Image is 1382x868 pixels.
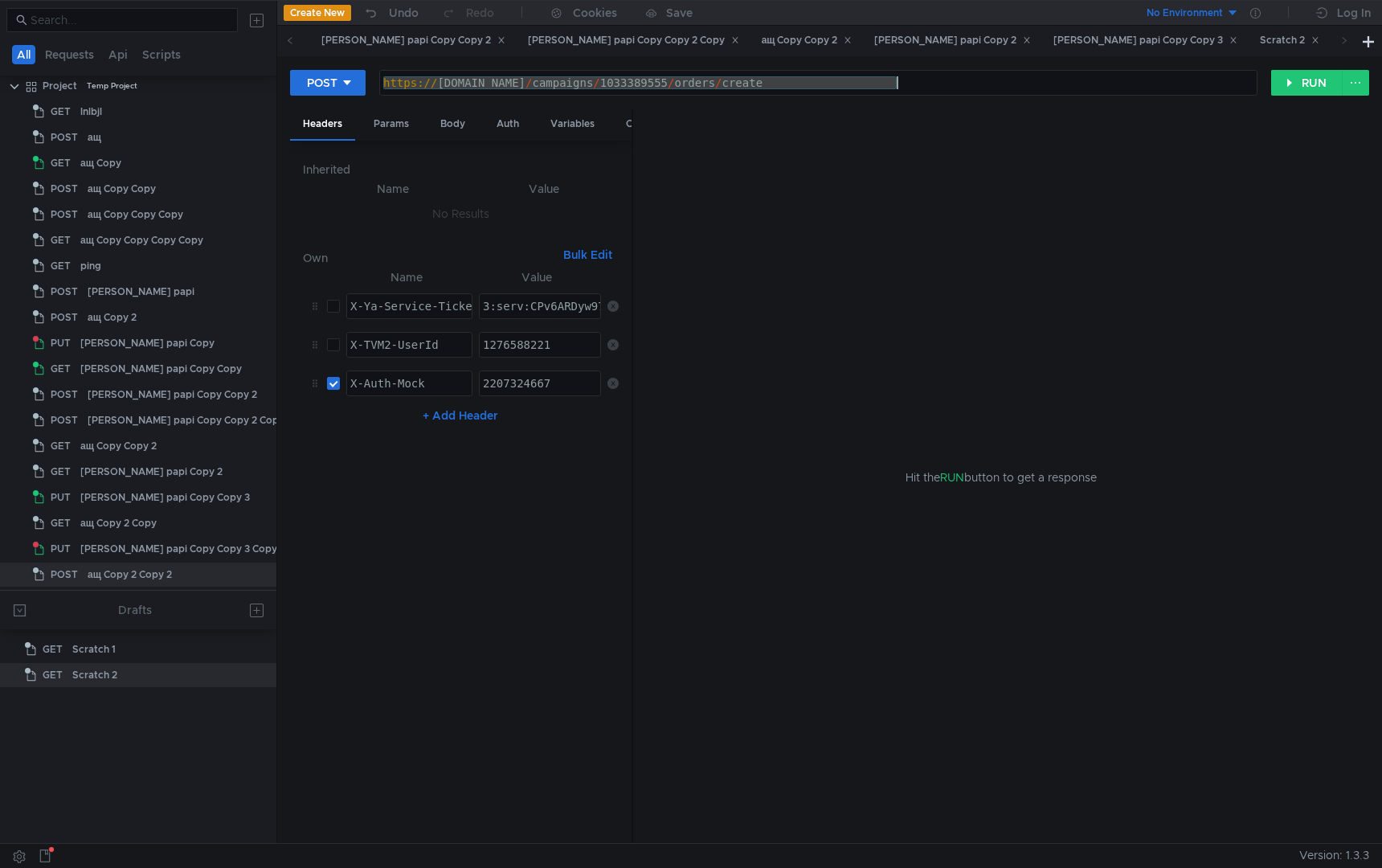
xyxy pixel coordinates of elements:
button: RUN [1271,70,1343,96]
div: Other [613,109,666,139]
h6: Inherited [303,160,619,179]
div: Drafts [118,600,152,620]
div: Auth [484,109,532,139]
div: Scratch 2 [1260,32,1319,49]
button: All [12,45,35,64]
div: Headers [290,109,355,141]
div: [PERSON_NAME] papi Copy Copy 2 [321,32,505,49]
span: GET [51,511,71,535]
div: Project [43,74,77,98]
button: Bulk Edit [557,245,619,264]
div: lnlbjl [80,100,102,124]
div: ащ Copy Copy Copy Copy [80,228,203,252]
span: Hit the button to get a response [906,469,1097,486]
div: Save [666,7,693,18]
div: [PERSON_NAME] papi Copy Copy 2 [88,383,257,407]
div: POST [307,74,337,92]
div: Undo [389,3,419,23]
span: GET [51,254,71,278]
div: ащ Copy 2 Copy 2 [88,563,172,587]
span: RUN [940,470,964,485]
div: Redo [466,3,494,23]
button: Scripts [137,45,186,64]
div: [PERSON_NAME] papi Copy Copy 3 [80,485,250,510]
div: ащ [88,125,101,149]
span: POST [51,563,78,587]
div: Cookies [573,3,617,23]
span: Version: 1.3.3 [1299,844,1369,867]
th: Name [316,179,470,199]
th: Value [472,268,601,287]
div: ащ Copy Copy [88,177,156,201]
div: [PERSON_NAME] papi Copy Copy 2 Copy [88,408,284,432]
span: PUT [51,331,71,355]
div: ащ Copy Copy 2 [80,434,157,458]
div: ащ Copy Copy Copy [88,203,183,227]
div: Temp Project [87,74,137,98]
h6: Own [303,248,557,268]
span: GET [51,460,71,484]
span: GET [51,228,71,252]
div: Scratch 2 [72,663,117,687]
div: Scratch 1 [72,637,116,661]
span: POST [51,177,78,201]
th: Value [470,179,619,199]
span: POST [51,125,78,149]
div: [PERSON_NAME] papi [88,280,194,304]
button: Api [104,45,133,64]
div: [PERSON_NAME] papi Copy [80,331,215,355]
input: Search... [31,11,228,29]
span: GET [43,637,63,661]
div: [PERSON_NAME] papi Copy Copy 3 Copy [80,537,277,561]
button: Create New [284,5,351,21]
button: Redo [430,1,505,25]
th: Name [340,268,473,287]
span: GET [51,434,71,458]
div: Params [361,109,422,139]
div: [PERSON_NAME] papi Copy 2 [80,460,223,484]
div: [PERSON_NAME] papi Copy 2 [874,32,1031,49]
div: Variables [538,109,607,139]
span: GET [43,663,63,687]
span: GET [51,100,71,124]
span: POST [51,408,78,432]
button: Requests [40,45,99,64]
div: Body [427,109,478,139]
span: POST [51,305,78,330]
div: ащ Copy 2 [88,305,137,330]
span: GET [51,151,71,175]
div: ащ Copy Copy 2 [762,32,853,49]
span: POST [51,203,78,227]
span: PUT [51,537,71,561]
button: Undo [351,1,430,25]
div: Log In [1337,3,1371,23]
span: GET [51,357,71,381]
div: ащ Copy [80,151,121,175]
span: POST [51,383,78,407]
div: ping [80,254,101,278]
div: ащ Copy 2 Copy [80,511,157,535]
button: + Add Header [416,406,505,425]
nz-embed-empty: No Results [432,207,489,221]
button: POST [290,70,366,96]
div: [PERSON_NAME] papi Copy Copy 3 [1053,32,1237,49]
div: No Environment [1147,6,1223,21]
span: PUT [51,485,71,510]
span: POST [51,280,78,304]
div: [PERSON_NAME] papi Copy Copy [80,357,242,381]
div: [PERSON_NAME] papi Copy Copy 2 Copy [528,32,739,49]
